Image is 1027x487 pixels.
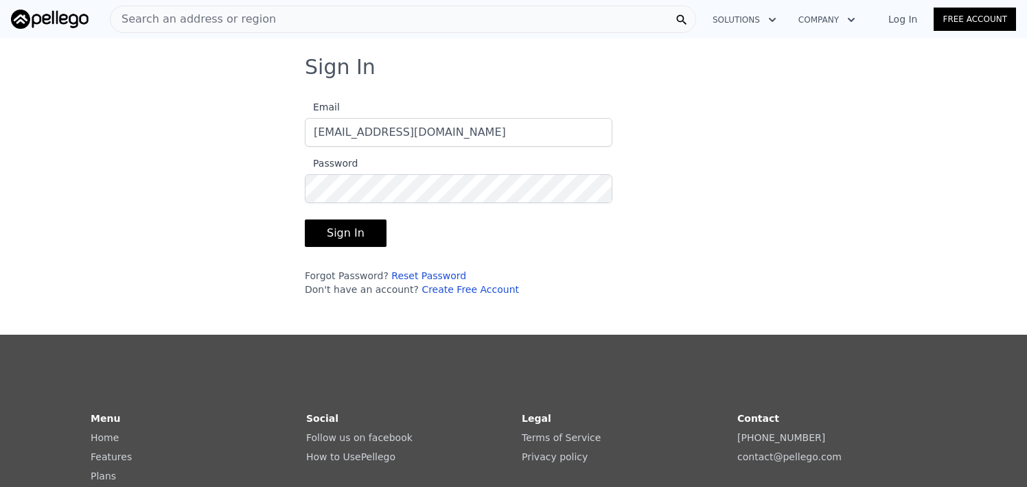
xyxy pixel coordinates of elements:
button: Solutions [702,8,787,32]
a: Privacy policy [522,451,588,462]
strong: Menu [91,413,120,424]
a: contact@pellego.com [737,451,842,462]
a: Log In [872,12,934,26]
input: Password [305,174,612,203]
button: Company [787,8,866,32]
a: Follow us on facebook [306,432,413,443]
strong: Contact [737,413,779,424]
input: Email [305,118,612,147]
a: Create Free Account [422,284,519,295]
a: Home [91,432,119,443]
div: Forgot Password? Don't have an account? [305,269,612,296]
a: How to UsePellego [306,451,395,462]
a: Features [91,451,132,462]
strong: Social [306,413,338,424]
span: Password [305,158,358,169]
h3: Sign In [305,55,722,80]
a: Reset Password [391,270,466,281]
a: Plans [91,471,116,482]
button: Sign In [305,219,386,247]
span: Search an address or region [111,11,276,27]
img: Pellego [11,10,89,29]
a: [PHONE_NUMBER] [737,432,825,443]
a: Free Account [934,8,1016,31]
span: Email [305,102,340,112]
a: Terms of Service [522,432,601,443]
strong: Legal [522,413,551,424]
